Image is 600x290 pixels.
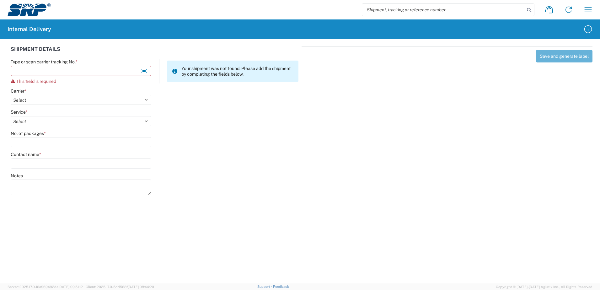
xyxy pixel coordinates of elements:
[362,4,525,16] input: Shipment, tracking or reference number
[11,46,298,59] div: SHIPMENT DETAILS
[8,3,51,16] img: srp
[16,79,56,84] span: This field is required
[86,285,154,289] span: Client: 2025.17.0-5dd568f
[8,285,83,289] span: Server: 2025.17.0-16a969492de
[273,285,289,288] a: Feedback
[257,285,273,288] a: Support
[11,173,23,179] label: Notes
[11,88,26,94] label: Carrier
[11,59,78,65] label: Type or scan carrier tracking No.
[58,285,83,289] span: [DATE] 09:51:12
[496,284,592,290] span: Copyright © [DATE]-[DATE] Agistix Inc., All Rights Reserved
[8,25,51,33] h2: Internal Delivery
[11,109,28,115] label: Service
[181,66,293,77] span: Your shipment was not found. Please add the shipment by completing the fields below.
[128,285,154,289] span: [DATE] 08:44:20
[11,131,46,136] label: No. of packages
[11,152,41,157] label: Contact name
